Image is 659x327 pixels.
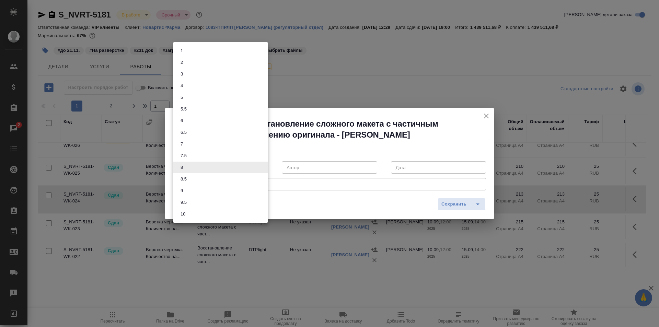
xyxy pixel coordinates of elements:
[178,82,185,90] button: 4
[178,210,187,218] button: 10
[178,175,189,183] button: 8.5
[178,105,189,113] button: 5.5
[178,187,185,195] button: 9
[178,199,189,206] button: 9.5
[178,164,185,171] button: 8
[178,140,185,148] button: 7
[178,59,185,66] button: 2
[178,117,185,125] button: 6
[178,152,189,160] button: 7.5
[178,94,185,101] button: 5
[178,129,189,136] button: 6.5
[178,47,185,55] button: 1
[178,70,185,78] button: 3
